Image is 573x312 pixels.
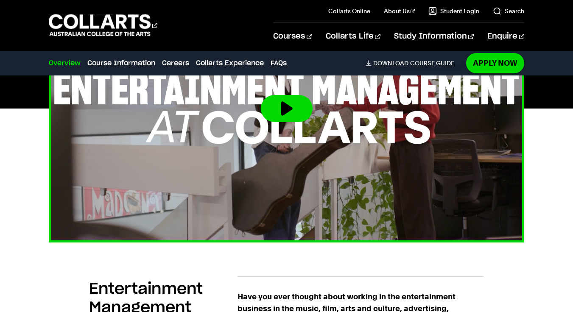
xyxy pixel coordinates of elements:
a: Collarts Life [326,22,380,50]
a: Course Information [87,58,155,68]
div: Go to homepage [49,13,157,37]
a: Study Information [394,22,474,50]
a: Collarts Experience [196,58,264,68]
a: Enquire [487,22,524,50]
a: Overview [49,58,81,68]
a: Search [493,7,524,15]
span: Download [373,59,408,67]
a: Apply Now [466,53,524,73]
a: Student Login [428,7,479,15]
a: FAQs [271,58,287,68]
a: Collarts Online [328,7,370,15]
a: About Us [384,7,415,15]
a: Careers [162,58,189,68]
a: DownloadCourse Guide [366,59,461,67]
a: Courses [273,22,312,50]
